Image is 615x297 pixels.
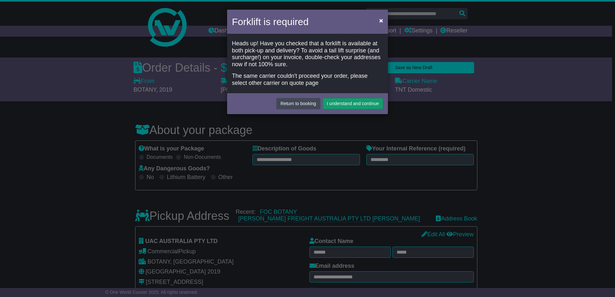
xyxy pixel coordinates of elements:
[379,17,383,24] span: ×
[323,98,383,109] button: I understand and continue
[276,98,320,109] button: Return to booking
[232,40,383,68] div: Heads up! Have you checked that a forklift is available at both pick-up and delivery? To avoid a ...
[232,14,308,29] h4: Forklift is required
[376,14,386,27] button: Close
[232,73,383,86] div: The same carrier couldn't proceed your order, please select other carrier on quote page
